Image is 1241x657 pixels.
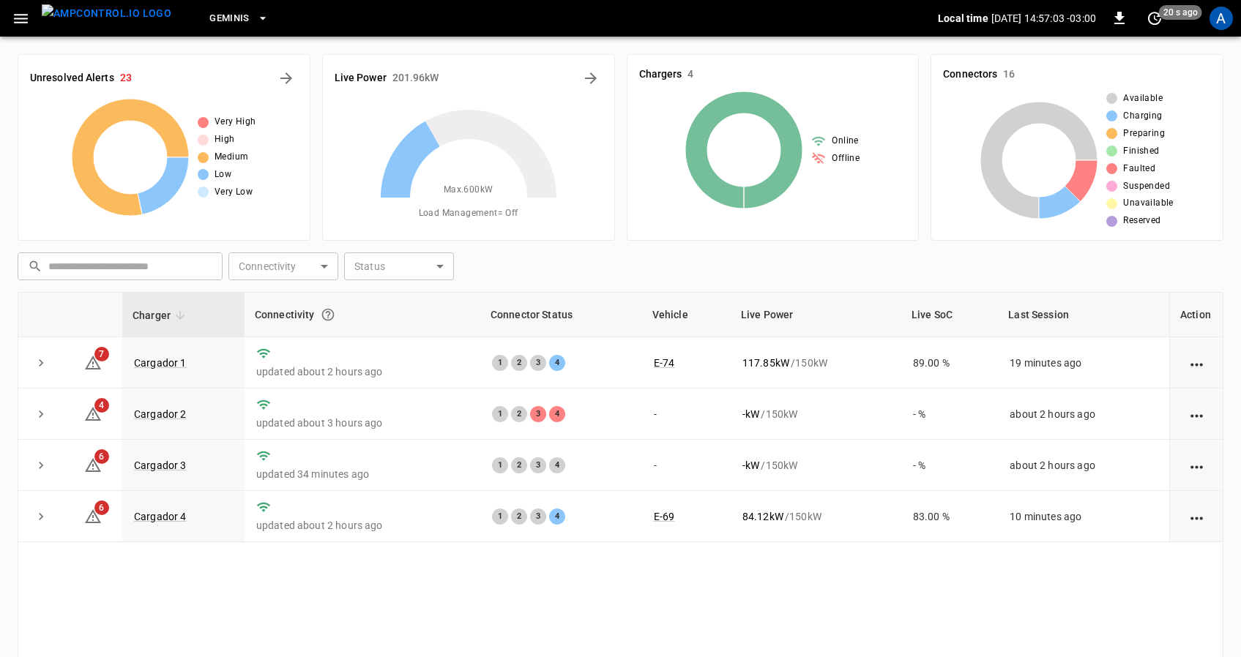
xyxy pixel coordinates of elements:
div: 3 [530,355,546,371]
td: - [642,440,731,491]
td: about 2 hours ago [998,440,1169,491]
span: Max. 600 kW [444,183,493,198]
p: - kW [742,407,759,421]
button: expand row [30,506,52,528]
h6: 201.96 kW [392,70,439,86]
div: / 150 kW [742,458,890,473]
span: Very Low [215,185,253,200]
th: Connector Status [480,293,642,337]
p: updated about 2 hours ago [256,364,469,379]
a: Cargador 4 [134,511,187,522]
th: Last Session [998,293,1169,337]
a: 6 [84,459,102,470]
td: 10 minutes ago [998,491,1169,542]
span: Geminis [209,10,250,27]
span: Finished [1123,144,1159,159]
h6: 23 [120,70,132,86]
span: Offline [832,151,860,166]
a: Cargador 3 [134,459,187,471]
p: 117.85 kW [742,356,789,370]
td: - % [901,440,998,491]
div: 4 [549,457,565,473]
a: 4 [84,407,102,418]
th: Action [1169,293,1223,337]
p: updated 34 minutes ago [256,467,469,481]
div: 3 [530,406,546,422]
div: 4 [549,355,565,371]
button: expand row [30,454,52,476]
h6: Chargers [639,67,682,83]
div: action cell options [1188,407,1206,421]
button: expand row [30,352,52,374]
span: Preparing [1123,127,1165,141]
div: action cell options [1188,458,1206,473]
span: Online [832,134,858,149]
div: action cell options [1188,509,1206,524]
h6: 16 [1003,67,1015,83]
a: Cargador 2 [134,408,187,420]
button: expand row [30,403,52,425]
button: Geminis [204,4,275,33]
p: Local time [938,11,988,26]
div: 1 [492,457,508,473]
div: action cell options [1188,356,1206,370]
span: Faulted [1123,162,1155,176]
td: - % [901,388,998,440]
div: 4 [549,406,565,422]
span: Load Management = Off [419,206,518,221]
button: All Alerts [275,67,298,90]
span: 20 s ago [1159,5,1202,20]
h6: Unresolved Alerts [30,70,114,86]
div: / 150 kW [742,356,890,370]
a: E-74 [654,357,675,369]
div: 2 [511,406,527,422]
a: 7 [84,356,102,367]
span: Medium [215,150,248,165]
td: 89.00 % [901,337,998,388]
span: 6 [94,500,109,515]
div: 2 [511,355,527,371]
p: - kW [742,458,759,473]
span: Low [215,168,231,182]
button: Connection between the charger and our software. [315,301,341,328]
span: High [215,132,235,147]
td: 83.00 % [901,491,998,542]
p: 84.12 kW [742,509,783,524]
h6: Connectors [943,67,997,83]
div: profile-icon [1210,7,1233,30]
div: / 150 kW [742,407,890,421]
span: Charger [133,307,190,324]
span: 7 [94,347,109,361]
div: 3 [530,508,546,525]
a: Cargador 1 [134,357,187,369]
td: 19 minutes ago [998,337,1169,388]
p: updated about 3 hours ago [256,416,469,430]
span: Available [1123,91,1163,106]
div: 1 [492,508,508,525]
span: Unavailable [1123,196,1173,211]
button: set refresh interval [1143,7,1166,30]
div: Connectivity [255,301,470,328]
a: E-69 [654,511,675,522]
h6: 4 [687,67,693,83]
div: 2 [511,508,527,525]
h6: Live Power [335,70,387,86]
img: ampcontrol.io logo [42,4,171,23]
div: 2 [511,457,527,473]
div: 1 [492,406,508,422]
th: Live SoC [901,293,998,337]
span: Charging [1123,109,1162,124]
a: 6 [84,510,102,522]
th: Vehicle [642,293,731,337]
p: updated about 2 hours ago [256,518,469,533]
div: 4 [549,508,565,525]
td: - [642,388,731,440]
span: 6 [94,449,109,464]
span: Reserved [1123,214,1160,228]
div: 3 [530,457,546,473]
div: 1 [492,355,508,371]
div: / 150 kW [742,509,890,524]
span: Suspended [1123,179,1170,194]
td: about 2 hours ago [998,388,1169,440]
button: Energy Overview [579,67,603,90]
